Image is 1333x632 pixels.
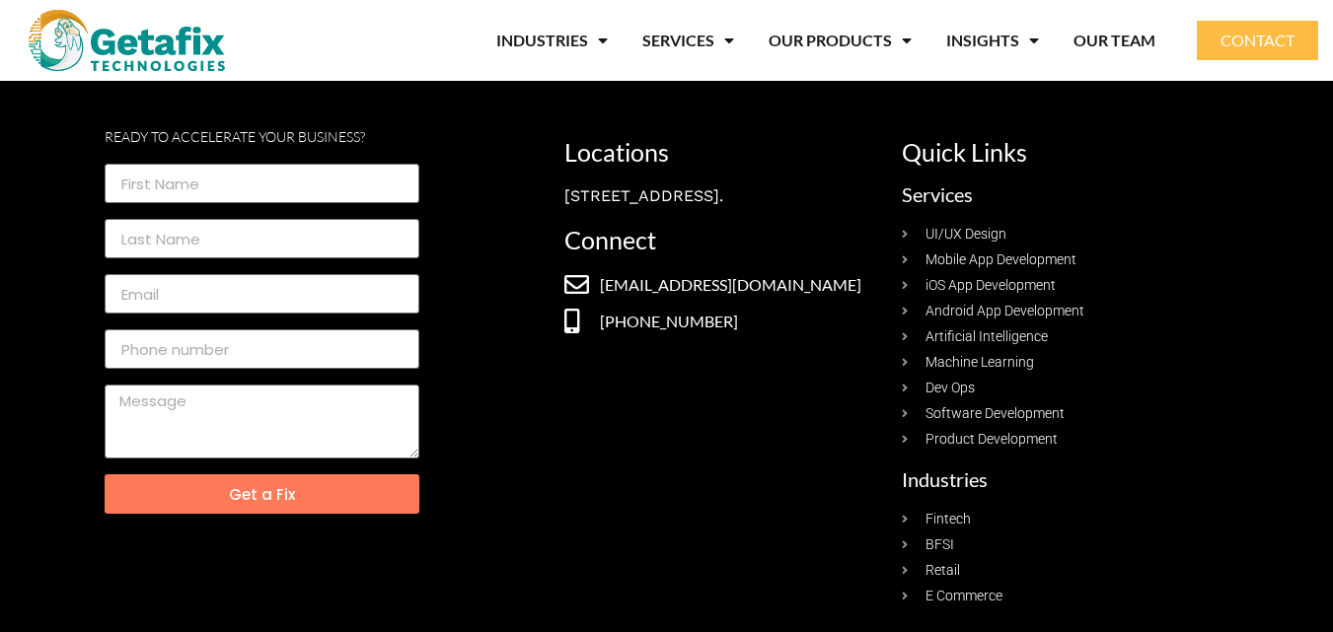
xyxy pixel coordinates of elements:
[564,140,882,165] h2: Locations
[105,164,419,529] form: footer Form
[902,429,1220,450] a: Product Development
[921,429,1058,450] span: Product Development
[229,487,295,502] span: Get a Fix
[496,18,608,63] a: INDUSTRIES
[902,249,1220,270] a: Mobile App Development
[902,184,1220,204] h2: Services
[921,378,975,398] span: Dev Ops
[902,509,1220,529] a: Fintech
[921,509,971,529] span: Fintech
[564,272,882,297] a: [EMAIL_ADDRESS][DOMAIN_NAME]
[921,534,954,555] span: BFSI
[902,301,1220,321] a: Android App Development
[902,403,1220,424] a: Software Development
[564,184,882,208] div: [STREET_ADDRESS].
[769,18,912,63] a: OUR PRODUCTS
[921,560,960,581] span: Retail
[595,310,738,333] span: [PHONE_NUMBER]
[105,130,419,144] p: Ready to Accelerate your business?
[105,274,419,314] input: Email
[1074,18,1155,63] a: OUR TEAM
[902,534,1220,555] a: BFSI
[105,219,419,258] input: Last Name
[105,329,419,369] input: Only numbers and phone characters (#, -, *, etc) are accepted.
[921,403,1065,424] span: Software Development
[1221,33,1295,48] span: CONTACT
[902,224,1220,245] a: UI/UX Design
[921,301,1084,321] span: Android App Development
[902,560,1220,581] a: Retail
[921,224,1006,245] span: UI/UX Design
[564,309,882,333] a: [PHONE_NUMBER]
[29,10,225,71] img: web and mobile application development company
[902,275,1220,296] a: iOS App Development
[105,474,419,514] button: Get a Fix
[902,378,1220,398] a: Dev Ops
[564,228,882,252] h2: Connect
[921,275,1056,296] span: iOS App Development
[921,326,1048,347] span: Artificial Intelligence
[105,164,419,203] input: First Name
[902,586,1220,606] a: E Commerce
[946,18,1039,63] a: INSIGHTS
[1197,21,1318,60] a: CONTACT
[921,352,1034,373] span: Machine Learning
[902,326,1220,347] a: Artificial Intelligence
[263,18,1156,63] nav: Menu
[902,352,1220,373] a: Machine Learning
[902,469,1220,489] h2: Industries
[902,140,1220,165] h2: Quick Links
[921,586,1002,606] span: E Commerce
[921,249,1076,270] span: Mobile App Development
[595,273,861,297] span: [EMAIL_ADDRESS][DOMAIN_NAME]
[642,18,734,63] a: SERVICES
